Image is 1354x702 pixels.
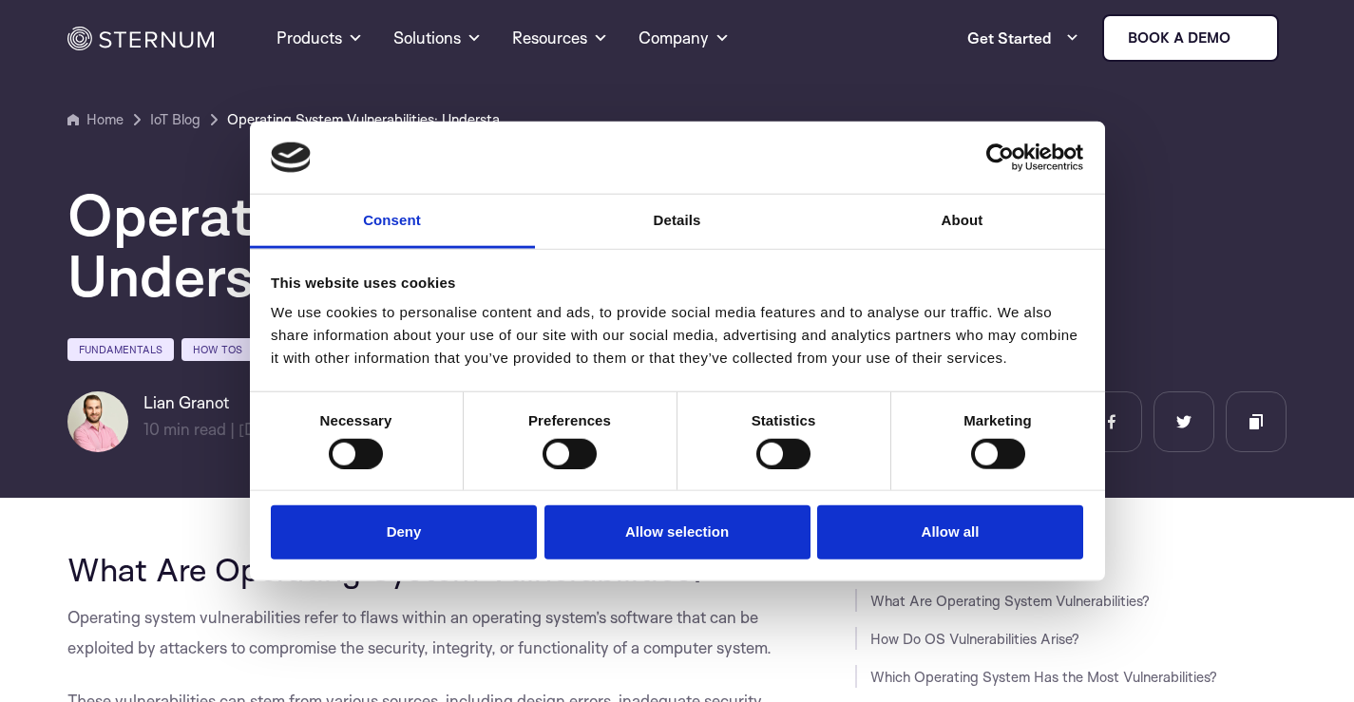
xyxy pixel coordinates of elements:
[67,549,707,589] span: What Are Operating System Vulnerabilities?
[277,4,363,72] a: Products
[67,108,124,131] a: Home
[544,505,810,560] button: Allow selection
[512,4,608,72] a: Resources
[963,412,1032,428] strong: Marketing
[1238,30,1253,46] img: sternum iot
[238,419,292,439] span: [DATE]
[67,607,772,657] span: Operating system vulnerabilities refer to flaws within an operating system’s software that can be...
[967,19,1079,57] a: Get Started
[143,391,292,414] h6: Lian Granot
[271,505,537,560] button: Deny
[271,272,1083,294] div: This website uses cookies
[143,419,235,439] span: min read |
[535,195,820,249] a: Details
[271,301,1083,370] div: We use cookies to personalise content and ads, to provide social media features and to analyse ou...
[817,505,1083,560] button: Allow all
[917,143,1083,172] a: Usercentrics Cookiebot - opens in a new window
[227,108,512,131] a: Operating System Vulnerabilities: Understanding and Mitigating the Risk
[820,195,1105,249] a: About
[320,412,392,428] strong: Necessary
[870,592,1150,610] a: What Are Operating System Vulnerabilities?
[528,412,611,428] strong: Preferences
[181,338,254,361] a: How Tos
[250,195,535,249] a: Consent
[752,412,816,428] strong: Statistics
[639,4,730,72] a: Company
[67,391,128,452] img: Lian Granot
[67,338,174,361] a: Fundamentals
[870,630,1079,648] a: How Do OS Vulnerabilities Arise?
[393,4,482,72] a: Solutions
[150,108,200,131] a: IoT Blog
[143,419,160,439] span: 10
[271,142,311,173] img: logo
[870,668,1217,686] a: Which Operating System Has the Most Vulnerabilities?
[1102,14,1279,62] a: Book a demo
[67,184,1208,306] h1: Operating System Vulnerabilities: Understanding and Mitigating the Risk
